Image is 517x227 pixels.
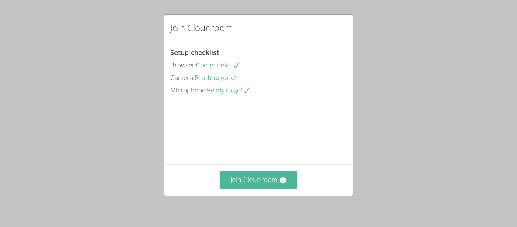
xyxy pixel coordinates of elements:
button: Join Cloudroom [220,171,297,189]
span: Browser: [170,61,196,69]
span: Microphone: [170,86,207,94]
h2: Join Cloudroom [170,21,233,34]
span: Setup checklist [170,48,219,57]
span: Compatible [196,61,240,69]
span: Camera: [170,73,195,82]
span: Ready to go! [195,73,237,82]
span: Ready to go! [207,86,250,94]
